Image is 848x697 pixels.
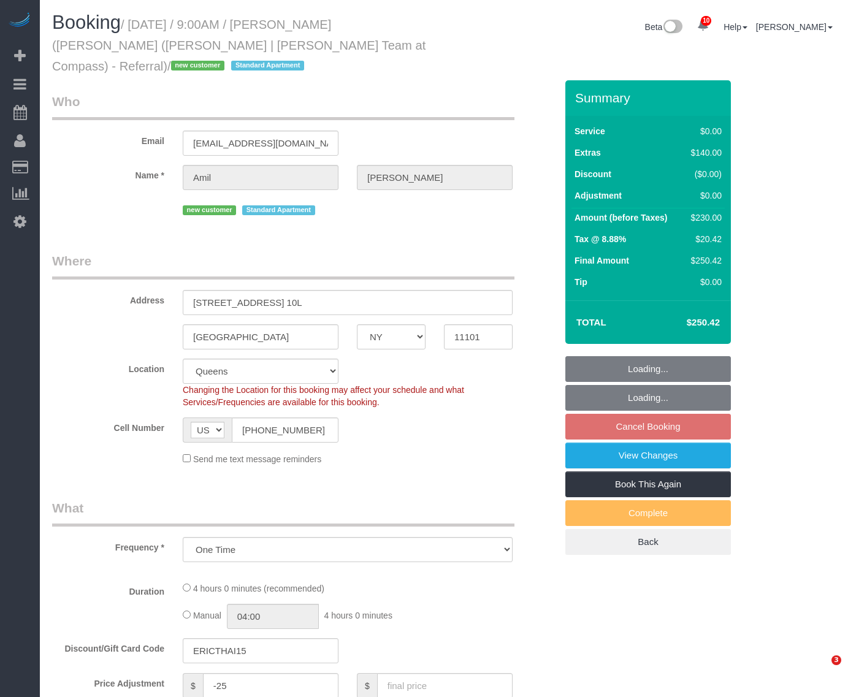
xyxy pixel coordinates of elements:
[193,611,221,620] span: Manual
[232,417,338,443] input: Cell Number
[52,93,514,120] legend: Who
[645,22,683,32] a: Beta
[171,61,224,70] span: new customer
[183,205,236,215] span: new customer
[575,91,725,105] h3: Summary
[575,189,622,202] label: Adjustment
[575,147,601,159] label: Extras
[565,471,731,497] a: Book This Again
[43,417,174,434] label: Cell Number
[43,673,174,690] label: Price Adjustment
[52,18,426,73] small: / [DATE] / 9:00AM / [PERSON_NAME] ([PERSON_NAME] ([PERSON_NAME] | [PERSON_NAME] Team at Compass) ...
[686,233,722,245] div: $20.42
[686,254,722,267] div: $250.42
[686,125,722,137] div: $0.00
[52,252,514,280] legend: Where
[686,276,722,288] div: $0.00
[565,443,731,468] a: View Changes
[43,581,174,598] label: Duration
[52,499,514,527] legend: What
[575,276,587,288] label: Tip
[662,20,682,36] img: New interface
[686,147,722,159] div: $140.00
[43,290,174,307] label: Address
[183,131,338,156] input: Email
[724,22,747,32] a: Help
[43,131,174,147] label: Email
[806,655,836,685] iframe: Intercom live chat
[183,165,338,190] input: First Name
[576,317,606,327] strong: Total
[756,22,833,32] a: [PERSON_NAME]
[231,61,304,70] span: Standard Apartment
[701,16,711,26] span: 10
[650,318,720,328] h4: $250.42
[167,59,308,73] span: /
[324,611,392,620] span: 4 hours 0 minutes
[575,211,667,224] label: Amount (before Taxes)
[183,385,464,407] span: Changing the Location for this booking may affect your schedule and what Services/Frequencies are...
[831,655,841,665] span: 3
[686,211,722,224] div: $230.00
[575,233,626,245] label: Tax @ 8.88%
[43,165,174,181] label: Name *
[193,454,321,464] span: Send me text message reminders
[43,359,174,375] label: Location
[686,168,722,180] div: ($0.00)
[242,205,315,215] span: Standard Apartment
[357,165,513,190] input: Last Name
[575,125,605,137] label: Service
[43,638,174,655] label: Discount/Gift Card Code
[575,254,629,267] label: Final Amount
[43,537,174,554] label: Frequency *
[52,12,121,33] span: Booking
[565,529,731,555] a: Back
[7,12,32,29] img: Automaid Logo
[691,12,715,39] a: 10
[575,168,611,180] label: Discount
[686,189,722,202] div: $0.00
[193,584,324,593] span: 4 hours 0 minutes (recommended)
[444,324,513,349] input: Zip Code
[183,324,338,349] input: City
